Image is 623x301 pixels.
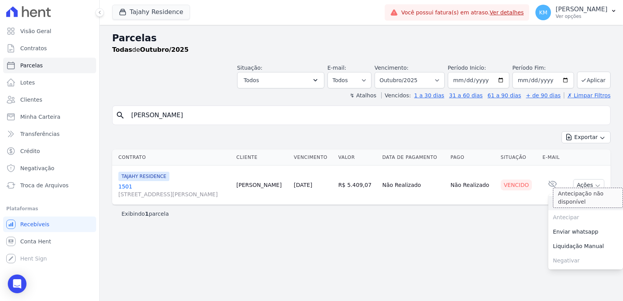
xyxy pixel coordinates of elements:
span: Você possui fatura(s) em atraso. [401,9,524,17]
span: Transferências [20,130,60,138]
a: 1501[STREET_ADDRESS][PERSON_NAME] [118,183,230,198]
div: Plataformas [6,204,93,213]
label: Período Inicío: [448,65,486,71]
a: Contratos [3,40,96,56]
a: Clientes [3,92,96,107]
span: Minha Carteira [20,113,60,121]
a: + de 90 dias [526,92,561,99]
strong: Outubro/2025 [140,46,189,53]
td: [PERSON_NAME] [233,165,290,205]
div: Vencido [501,180,532,190]
span: KM [539,10,547,15]
th: Valor [335,150,379,165]
button: Exportar [561,131,611,143]
button: Ações [573,179,604,191]
a: Parcelas [3,58,96,73]
a: 61 a 90 dias [487,92,521,99]
th: E-mail [539,150,565,165]
a: Lotes [3,75,96,90]
a: 1 a 30 dias [414,92,444,99]
button: KM [PERSON_NAME] Ver opções [529,2,623,23]
a: Ver boleto [548,196,623,210]
a: Ver detalhes [490,9,524,16]
label: Período Fim: [512,64,574,72]
label: Vencimento: [375,65,408,71]
span: TAJAHY RESIDENCE [118,172,169,181]
span: Todos [244,76,259,85]
strong: Todas [112,46,132,53]
th: Vencimento [291,150,335,165]
span: Recebíveis [20,220,49,228]
a: Recebíveis [3,217,96,232]
span: Visão Geral [20,27,51,35]
a: Negativação [3,160,96,176]
span: Clientes [20,96,42,104]
th: Cliente [233,150,290,165]
td: Não Realizado [447,165,498,205]
th: Pago [447,150,498,165]
b: 1 [145,211,149,217]
a: ✗ Limpar Filtros [564,92,611,99]
h2: Parcelas [112,31,611,45]
p: [PERSON_NAME] [556,5,607,13]
td: R$ 5.409,07 [335,165,379,205]
span: Parcelas [20,62,43,69]
label: Vencidos: [381,92,411,99]
p: Exibindo parcela [121,210,169,218]
button: Todos [237,72,324,88]
i: search [116,111,125,120]
a: [DATE] [294,182,312,188]
p: Ver opções [556,13,607,19]
th: Data de Pagamento [379,150,447,165]
p: de [112,45,188,55]
div: Antecipação não disponível [553,188,623,208]
label: ↯ Atalhos [350,92,376,99]
th: Contrato [112,150,233,165]
a: Visão Geral [3,23,96,39]
input: Buscar por nome do lote ou do cliente [127,107,607,123]
button: Aplicar [577,72,611,88]
a: Troca de Arquivos [3,178,96,193]
span: [STREET_ADDRESS][PERSON_NAME] [118,190,230,198]
label: E-mail: [327,65,347,71]
th: Situação [498,150,540,165]
span: Contratos [20,44,47,52]
span: Lotes [20,79,35,86]
td: Não Realizado [379,165,447,205]
span: Crédito [20,147,40,155]
a: Conta Hent [3,234,96,249]
a: Crédito [3,143,96,159]
a: Transferências [3,126,96,142]
a: Minha Carteira [3,109,96,125]
span: Troca de Arquivos [20,181,69,189]
span: Conta Hent [20,238,51,245]
a: 31 a 60 dias [449,92,482,99]
span: Negativação [20,164,55,172]
div: Open Intercom Messenger [8,275,26,293]
button: Tajahy Residence [112,5,190,19]
label: Situação: [237,65,262,71]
